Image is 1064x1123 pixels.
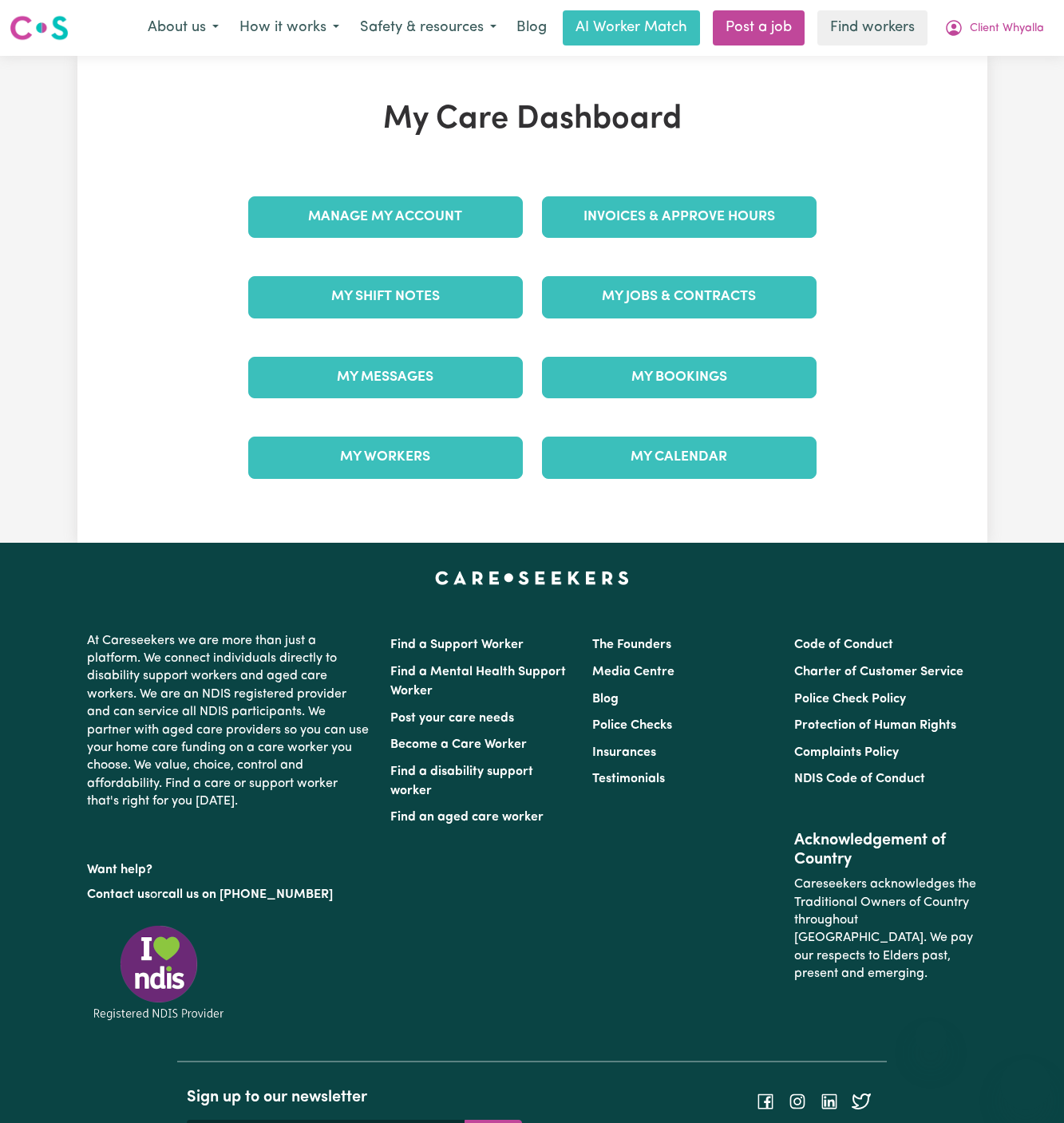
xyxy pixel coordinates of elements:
[817,10,928,45] a: Find workers
[592,719,672,732] a: Police Checks
[390,738,527,751] a: Become a Care Worker
[390,811,544,824] a: Find an aged care worker
[592,666,674,678] a: Media Centre
[87,855,371,879] p: Want help?
[794,746,899,759] a: Complaints Policy
[390,765,533,797] a: Find a disability support worker
[794,693,906,706] a: Police Check Policy
[934,11,1054,45] button: My Account
[87,923,231,1022] img: Registered NDIS provider
[87,880,371,910] p: or
[10,10,69,46] a: Careseekers logo
[788,1095,807,1108] a: Follow Careseekers on Instagram
[435,571,629,584] a: Careseekers home page
[248,437,523,478] a: My Workers
[187,1088,522,1107] h2: Sign up to our newsletter
[542,357,817,398] a: My Bookings
[390,639,524,651] a: Find a Support Worker
[248,357,523,398] a: My Messages
[542,437,817,478] a: My Calendar
[852,1095,871,1108] a: Follow Careseekers on Twitter
[229,11,350,45] button: How it works
[820,1095,839,1108] a: Follow Careseekers on LinkedIn
[350,11,507,45] button: Safety & resources
[794,831,977,869] h2: Acknowledgement of Country
[87,626,371,817] p: At Careseekers we are more than just a platform. We connect individuals directly to disability su...
[162,888,333,901] a: call us on [PHONE_NUMBER]
[794,773,925,785] a: NDIS Code of Conduct
[794,666,963,678] a: Charter of Customer Service
[137,11,229,45] button: About us
[592,746,656,759] a: Insurances
[794,719,956,732] a: Protection of Human Rights
[970,20,1044,38] span: Client Whyalla
[248,196,523,238] a: Manage My Account
[794,869,977,989] p: Careseekers acknowledges the Traditional Owners of Country throughout [GEOGRAPHIC_DATA]. We pay o...
[756,1095,775,1108] a: Follow Careseekers on Facebook
[592,639,671,651] a: The Founders
[592,773,665,785] a: Testimonials
[87,888,150,901] a: Contact us
[915,1021,947,1053] iframe: Close message
[10,14,69,42] img: Careseekers logo
[542,276,817,318] a: My Jobs & Contracts
[390,712,514,725] a: Post your care needs
[507,10,556,45] a: Blog
[390,666,566,698] a: Find a Mental Health Support Worker
[248,276,523,318] a: My Shift Notes
[542,196,817,238] a: Invoices & Approve Hours
[713,10,805,45] a: Post a job
[563,10,700,45] a: AI Worker Match
[239,101,826,139] h1: My Care Dashboard
[794,639,893,651] a: Code of Conduct
[1000,1059,1051,1110] iframe: Button to launch messaging window
[592,693,619,706] a: Blog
